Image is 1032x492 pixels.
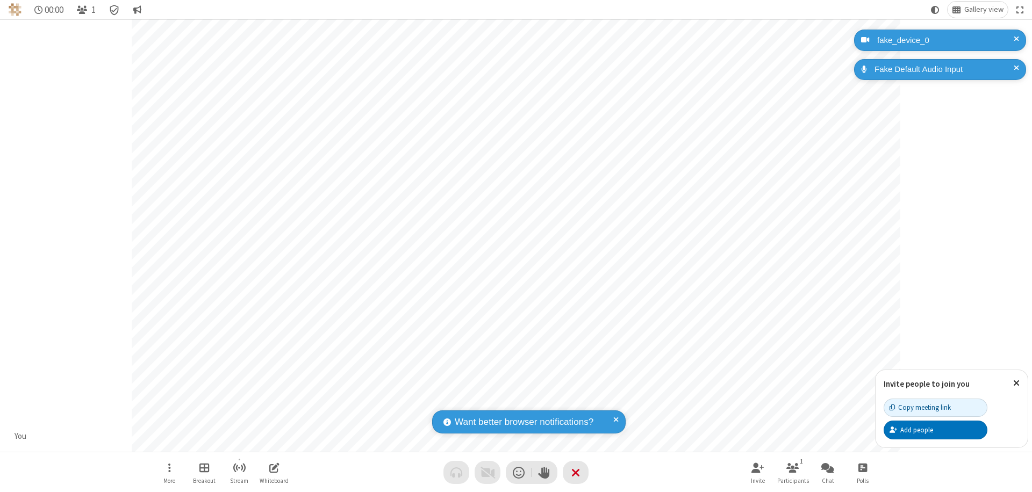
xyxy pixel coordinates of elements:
[193,477,216,484] span: Breakout
[188,457,220,488] button: Manage Breakout Rooms
[11,430,31,443] div: You
[258,457,290,488] button: Open shared whiteboard
[563,461,589,484] button: End or leave meeting
[30,2,68,18] div: Timer
[884,399,987,417] button: Copy meeting link
[822,477,834,484] span: Chat
[475,461,500,484] button: Video
[884,379,970,389] label: Invite people to join you
[1005,370,1028,396] button: Close popover
[45,5,63,15] span: 00:00
[948,2,1008,18] button: Change layout
[777,457,809,488] button: Open participant list
[1012,2,1028,18] button: Fullscreen
[532,461,557,484] button: Raise hand
[964,5,1004,14] span: Gallery view
[857,477,869,484] span: Polls
[91,5,96,15] span: 1
[751,477,765,484] span: Invite
[153,457,185,488] button: Open menu
[443,461,469,484] button: Audio problem - check your Internet connection or call by phone
[72,2,100,18] button: Open participant list
[890,402,951,413] div: Copy meeting link
[847,457,879,488] button: Open poll
[884,421,987,439] button: Add people
[260,477,289,484] span: Whiteboard
[871,63,1018,76] div: Fake Default Audio Input
[927,2,944,18] button: Using system theme
[163,477,175,484] span: More
[455,415,593,429] span: Want better browser notifications?
[777,477,809,484] span: Participants
[812,457,844,488] button: Open chat
[506,461,532,484] button: Send a reaction
[873,34,1018,47] div: fake_device_0
[104,2,125,18] div: Meeting details Encryption enabled
[797,457,806,466] div: 1
[230,477,248,484] span: Stream
[9,3,21,16] img: QA Selenium DO NOT DELETE OR CHANGE
[742,457,774,488] button: Invite participants (⌘+Shift+I)
[223,457,255,488] button: Start streaming
[128,2,146,18] button: Conversation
